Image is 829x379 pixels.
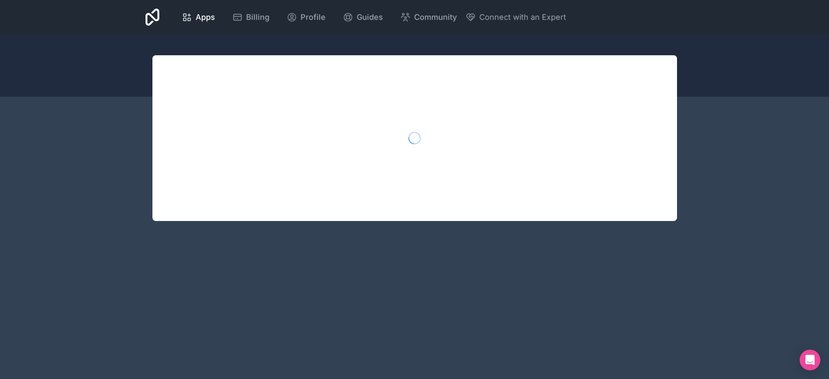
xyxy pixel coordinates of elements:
a: Profile [280,8,332,27]
a: Community [393,8,464,27]
a: Apps [175,8,222,27]
a: Billing [225,8,276,27]
span: Profile [301,11,326,23]
span: Connect with an Expert [479,11,566,23]
div: Open Intercom Messenger [800,350,820,370]
button: Connect with an Expert [465,11,566,23]
a: Guides [336,8,390,27]
span: Billing [246,11,269,23]
span: Guides [357,11,383,23]
span: Community [414,11,457,23]
span: Apps [196,11,215,23]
